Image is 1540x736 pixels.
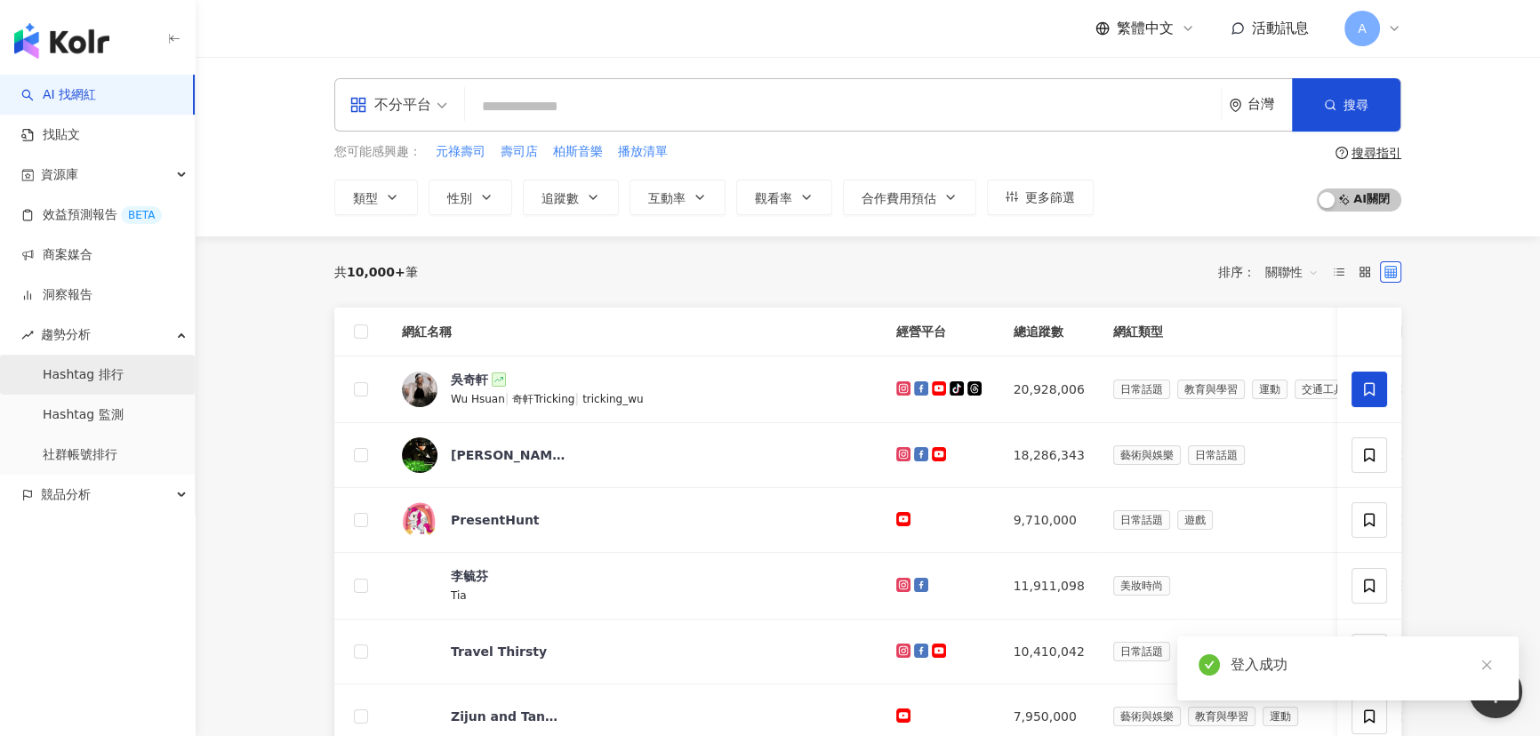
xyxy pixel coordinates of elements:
span: 追蹤數 [541,191,579,205]
span: 美妝時尚 [1113,576,1170,596]
span: 運動 [1263,707,1298,726]
span: 教育與學習 [1177,380,1245,399]
span: 播放清單 [618,143,668,161]
img: KOL Avatar [402,568,437,604]
a: 效益預測報告BETA [21,206,162,224]
span: 藝術與娛樂 [1113,707,1181,726]
a: KOL Avatar李毓芬Tia [402,567,868,604]
span: 類型 [353,191,378,205]
span: 教育與學習 [1188,707,1255,726]
button: 元祿壽司 [435,142,486,162]
span: 日常話題 [1113,510,1170,530]
button: 互動率 [630,180,726,215]
span: 觀看率 [755,191,792,205]
span: 資源庫 [41,155,78,195]
td: 18,286,343 [999,423,1099,488]
span: 日常話題 [1113,642,1170,661]
div: 登入成功 [1231,654,1497,676]
th: 網紅名稱 [388,308,882,356]
span: 活動訊息 [1252,20,1309,36]
a: 商案媒合 [21,246,92,264]
span: 趨勢分析 [41,315,91,355]
span: 元祿壽司 [436,143,485,161]
button: 觀看率 [736,180,832,215]
span: 日常話題 [1113,380,1170,399]
a: searchAI 找網紅 [21,86,96,104]
div: PresentHunt [451,511,540,529]
td: 9,710,000 [999,488,1099,553]
span: 奇軒Tricking [512,393,574,405]
span: 您可能感興趣： [334,143,421,161]
img: KOL Avatar [402,699,437,734]
div: [PERSON_NAME] [PERSON_NAME] [451,446,566,464]
span: 日常話題 [1188,445,1245,465]
a: KOL Avatar吳奇軒Wu Hsuan|奇軒Tricking|tricking_wu [402,371,868,408]
button: 追蹤數 [523,180,619,215]
th: 經營平台 [882,308,999,356]
span: 合作費用預估 [862,191,936,205]
span: 10,000+ [347,265,405,279]
td: 10,410,042 [999,620,1099,684]
span: 運動 [1252,380,1287,399]
button: 柏斯音樂 [552,142,604,162]
button: 搜尋 [1292,78,1400,132]
a: KOL AvatarPresentHunt [402,502,868,538]
button: 類型 [334,180,418,215]
button: 更多篩選 [987,180,1094,215]
span: appstore [349,96,367,114]
span: A [1358,19,1367,38]
div: 搜尋指引 [1352,146,1401,160]
a: 洞察報告 [21,286,92,304]
a: 社群帳號排行 [43,446,117,464]
span: 搜尋 [1343,98,1368,112]
span: 藝術與娛樂 [1113,445,1181,465]
div: 共 筆 [334,265,418,279]
a: Hashtag 監測 [43,406,124,424]
button: 播放清單 [617,142,669,162]
span: | [505,391,513,405]
span: Tia [451,589,467,602]
span: 壽司店 [501,143,538,161]
span: 競品分析 [41,475,91,515]
span: 性別 [447,191,472,205]
button: 合作費用預估 [843,180,976,215]
a: Hashtag 排行 [43,366,124,384]
button: 壽司店 [500,142,539,162]
img: KOL Avatar [402,437,437,473]
div: 排序： [1218,258,1328,286]
td: 20,928,006 [999,356,1099,423]
a: KOL AvatarTravel Thirsty [402,634,868,669]
span: close [1480,659,1493,671]
span: 柏斯音樂 [553,143,603,161]
span: 遊戲 [1177,510,1213,530]
span: environment [1229,99,1242,112]
th: 網紅類型 [1099,308,1373,356]
div: Travel Thirsty [451,643,547,660]
span: tricking_wu [582,393,644,405]
button: 性別 [429,180,512,215]
span: check-circle [1199,654,1220,676]
img: KOL Avatar [402,502,437,538]
span: 更多篩選 [1025,190,1075,204]
div: 台灣 [1247,97,1292,112]
td: 11,911,098 [999,553,1099,620]
span: | [574,391,582,405]
div: 不分平台 [349,91,431,119]
a: 找貼文 [21,126,80,144]
div: 吳奇軒 [451,371,488,388]
img: KOL Avatar [402,634,437,669]
span: 關聯性 [1265,258,1319,286]
span: 繁體中文 [1117,19,1174,38]
span: Wu Hsuan [451,393,505,405]
img: logo [14,23,109,59]
a: KOL Avatar[PERSON_NAME] [PERSON_NAME] [402,437,868,473]
img: KOL Avatar [402,372,437,407]
span: rise [21,329,34,341]
a: KOL AvatarZijun and Tang San [402,699,868,734]
div: Zijun and Tang San [451,708,566,725]
span: 交通工具 [1295,380,1352,399]
span: question-circle [1335,147,1348,159]
div: 李毓芬 [451,567,488,585]
span: 互動率 [648,191,686,205]
th: 總追蹤數 [999,308,1099,356]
